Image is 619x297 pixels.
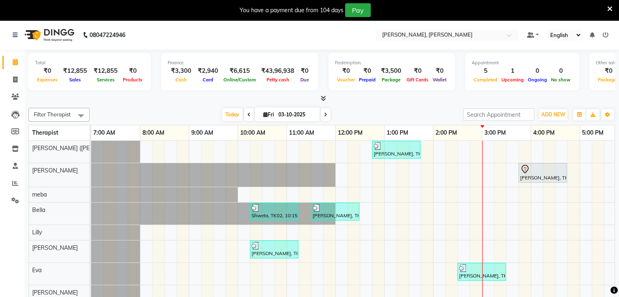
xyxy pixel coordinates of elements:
[121,66,144,76] div: ₹0
[380,77,402,83] span: Package
[526,77,549,83] span: Ongoing
[32,244,78,251] span: [PERSON_NAME]
[519,164,566,181] div: [PERSON_NAME], TK06, 03:45 PM-04:45 PM, Swedish De-Stress - 60 Mins
[261,111,276,118] span: Fri
[221,77,258,83] span: Online/Custom
[173,77,189,83] span: Cash
[357,66,378,76] div: ₹0
[201,77,215,83] span: Card
[67,77,83,83] span: Sales
[482,127,508,139] a: 3:00 PM
[35,59,144,66] div: Total
[541,111,565,118] span: ADD NEW
[32,144,128,152] span: [PERSON_NAME] ([PERSON_NAME])
[189,127,215,139] a: 9:00 AM
[472,59,573,66] div: Appointment
[32,266,42,274] span: Eva
[32,129,58,136] span: Therapist
[32,206,45,214] span: Bella
[95,77,117,83] span: Services
[140,127,166,139] a: 8:00 AM
[580,127,606,139] a: 5:00 PM
[32,191,47,198] span: meba
[221,66,258,76] div: ₹6,615
[251,204,297,219] div: Shweta, TK02, 10:15 AM-11:15 AM, Fusion Therapy - 60 Mins
[21,24,77,46] img: logo
[168,59,312,66] div: Finance
[526,66,549,76] div: 0
[431,66,448,76] div: ₹0
[90,66,121,76] div: ₹12,855
[238,127,267,139] a: 10:00 AM
[32,229,42,236] span: Lilly
[539,109,567,120] button: ADD NEW
[499,77,526,83] span: Upcoming
[298,77,311,83] span: Due
[458,264,505,280] div: [PERSON_NAME], TK05, 02:30 PM-03:30 PM, Swedish De-Stress - 60 Mins
[405,77,431,83] span: Gift Cards
[168,66,195,76] div: ₹3,300
[60,66,90,76] div: ₹12,855
[35,77,60,83] span: Expenses
[378,66,405,76] div: ₹3,500
[463,108,534,121] input: Search Appointment
[251,242,297,257] div: [PERSON_NAME], TK01, 10:15 AM-11:15 AM, Swedish De-Stress - 60 Mins
[499,66,526,76] div: 1
[32,167,78,174] span: [PERSON_NAME]
[531,127,557,139] a: 4:00 PM
[549,77,573,83] span: No show
[335,59,448,66] div: Redemption
[265,77,291,83] span: Petty cash
[472,77,499,83] span: Completed
[433,127,459,139] a: 2:00 PM
[90,24,125,46] b: 08047224946
[357,77,378,83] span: Prepaid
[336,127,365,139] a: 12:00 PM
[32,289,78,296] span: [PERSON_NAME]
[373,142,420,157] div: [PERSON_NAME], TK04, 12:45 PM-01:45 PM, Swedish De-Stress - 60 Mins
[91,127,117,139] a: 7:00 AM
[345,3,371,17] button: Pay
[222,108,243,121] span: Today
[335,77,357,83] span: Voucher
[240,6,343,15] div: You have a payment due from 104 days
[312,204,359,219] div: [PERSON_NAME], TK03, 11:30 AM-12:30 PM, Swedish De-Stress - 60 Mins
[472,66,499,76] div: 5
[335,66,357,76] div: ₹0
[34,111,71,118] span: Filter Therapist
[195,66,221,76] div: ₹2,940
[35,66,60,76] div: ₹0
[405,66,431,76] div: ₹0
[258,66,297,76] div: ₹43,96,938
[276,109,317,121] input: 2025-10-03
[385,127,410,139] a: 1:00 PM
[121,77,144,83] span: Products
[297,66,312,76] div: ₹0
[549,66,573,76] div: 0
[287,127,316,139] a: 11:00 AM
[431,77,448,83] span: Wallet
